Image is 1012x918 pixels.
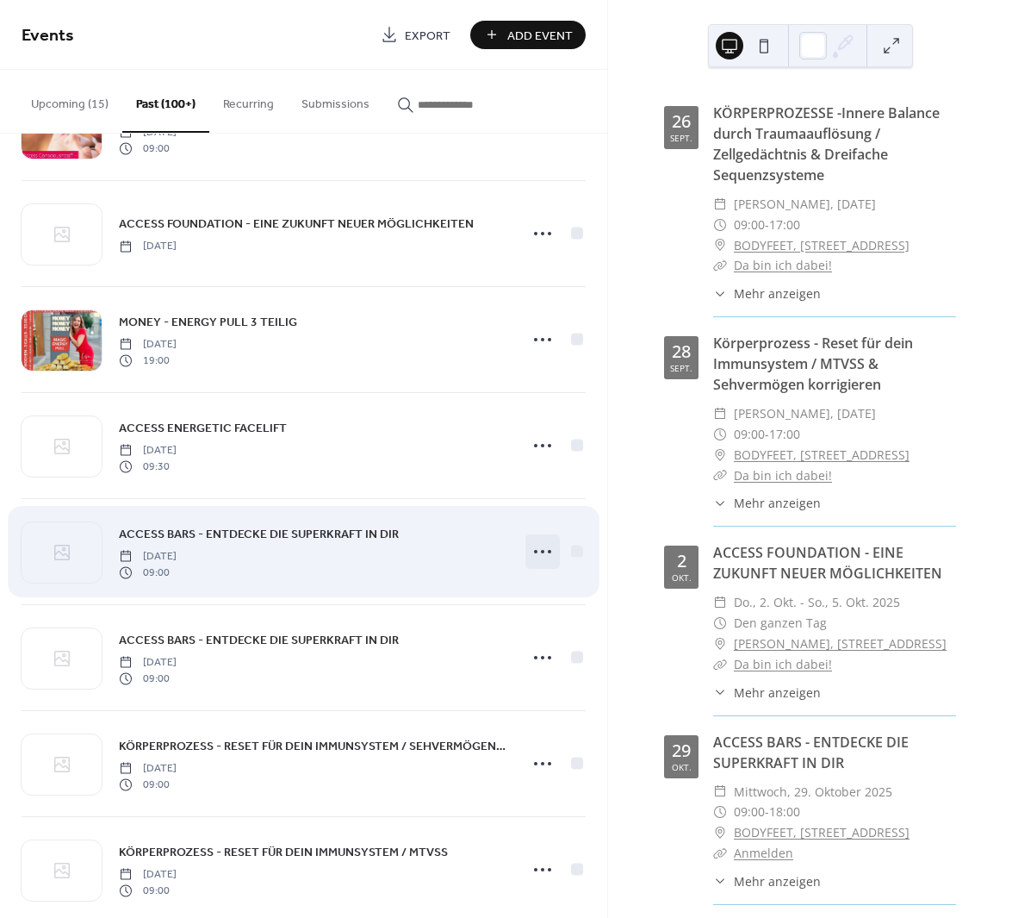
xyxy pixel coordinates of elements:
[713,592,727,613] div: ​
[713,684,821,702] button: ​Mehr anzeigen
[119,632,399,650] span: ACCESS BARS - ENTDECKE DIE SUPERKRAFT IN DIR
[119,867,177,883] span: [DATE]
[119,761,177,777] span: [DATE]
[734,424,765,445] span: 09:00
[734,845,793,861] a: Anmelden
[17,70,122,131] button: Upcoming (15)
[672,742,691,759] div: 29
[713,284,821,303] button: ​Mehr anzeigen
[769,215,800,235] span: 17:00
[713,733,909,772] a: ACCESS BARS - ENTDECKE DIE SUPERKRAFT IN DIR
[209,70,288,131] button: Recurring
[672,113,691,130] div: 26
[672,763,692,771] div: Okt.
[765,424,769,445] span: -
[368,21,463,49] a: Export
[119,842,448,862] a: KÖRPERPROZESS - RESET FÜR DEIN IMMUNSYSTEM / MTVSS
[119,736,508,756] a: KÖRPERPROZESS - RESET FÜR DEIN IMMUNSYSTEM / SEHVERMÖGEN KORRIGIEREN
[677,553,686,570] div: 2
[713,494,821,512] button: ​Mehr anzeigen
[119,353,177,368] span: 19:00
[713,103,940,184] a: KÖRPERPROZESSE -Innere Balance durch Traumaauflösung / Zellgedächtnis & Dreifache Sequenzsysteme
[119,239,177,254] span: [DATE]
[734,822,910,843] a: BODYFEET, [STREET_ADDRESS]
[119,337,177,353] span: [DATE]
[119,738,508,756] span: KÖRPERPROZESS - RESET FÜR DEIN IMMUNSYSTEM / SEHVERMÖGEN KORRIGIEREN
[713,822,727,843] div: ​
[470,21,586,49] button: Add Event
[119,549,177,565] span: [DATE]
[713,334,913,394] a: Körperprozess - Reset für dein Immunsystem / MTVSS & Sehvermögen korrigieren
[119,418,287,438] a: ACCESS ENERGETIC FACELIFT
[713,872,727,890] div: ​
[713,684,727,702] div: ​
[713,613,727,634] div: ​
[769,802,800,822] span: 18:00
[713,465,727,486] div: ​
[670,364,692,372] div: Sept.
[713,194,727,215] div: ​
[734,592,900,613] span: Do., 2. Okt. - So., 5. Okt. 2025
[119,524,399,544] a: ACCESS BARS - ENTDECKE DIE SUPERKRAFT IN DIR
[672,573,692,582] div: Okt.
[713,235,727,256] div: ​
[734,257,832,273] a: Da bin ich dabei!
[734,403,876,424] span: [PERSON_NAME], [DATE]
[713,424,727,445] div: ​
[119,844,448,862] span: KÖRPERPROZESS - RESET FÜR DEIN IMMUNSYSTEM / MTVSS
[734,467,832,484] a: Da bin ich dabei!
[734,802,765,822] span: 09:00
[405,27,450,45] span: Export
[119,443,177,459] span: [DATE]
[713,843,727,864] div: ​
[119,459,177,474] span: 09:30
[769,424,800,445] span: 17:00
[670,134,692,142] div: Sept.
[713,802,727,822] div: ​
[713,543,942,583] a: ACCESS FOUNDATION - EINE ZUKUNFT NEUER MÖGLICHKEITEN
[672,343,691,360] div: 28
[734,684,821,702] span: Mehr anzeigen
[119,214,474,234] a: ACCESS FOUNDATION - EINE ZUKUNFT NEUER MÖGLICHKEITEN
[713,634,727,654] div: ​
[713,445,727,465] div: ​
[119,883,177,898] span: 09:00
[713,654,727,675] div: ​
[713,872,821,890] button: ​Mehr anzeigen
[122,70,209,133] button: Past (100+)
[119,526,399,544] span: ACCESS BARS - ENTDECKE DIE SUPERKRAFT IN DIR
[734,494,821,512] span: Mehr anzeigen
[22,19,74,53] span: Events
[734,235,910,256] a: BODYFEET, [STREET_ADDRESS]
[119,420,287,438] span: ACCESS ENERGETIC FACELIFT
[119,312,297,332] a: MONEY - ENERGY PULL 3 TEILIG
[734,613,827,634] span: Den ganzen Tag
[119,565,177,580] span: 09:00
[713,403,727,424] div: ​
[765,802,769,822] span: -
[734,782,892,802] span: Mittwoch, 29. Oktober 2025
[734,656,832,672] a: Da bin ich dabei!
[734,215,765,235] span: 09:00
[119,671,177,686] span: 09:00
[765,215,769,235] span: -
[734,872,821,890] span: Mehr anzeigen
[119,141,177,156] span: 09:00
[734,284,821,303] span: Mehr anzeigen
[713,284,727,303] div: ​
[119,630,399,650] a: ACCESS BARS - ENTDECKE DIE SUPERKRAFT IN DIR
[713,494,727,512] div: ​
[734,634,947,654] a: [PERSON_NAME], [STREET_ADDRESS]
[507,27,573,45] span: Add Event
[734,445,910,465] a: BODYFEET, [STREET_ADDRESS]
[734,194,876,215] span: [PERSON_NAME], [DATE]
[288,70,383,131] button: Submissions
[119,215,474,234] span: ACCESS FOUNDATION - EINE ZUKUNFT NEUER MÖGLICHKEITEN
[119,314,297,332] span: MONEY - ENERGY PULL 3 TEILIG
[119,655,177,671] span: [DATE]
[713,255,727,276] div: ​
[713,215,727,235] div: ​
[119,777,177,792] span: 09:00
[713,782,727,802] div: ​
